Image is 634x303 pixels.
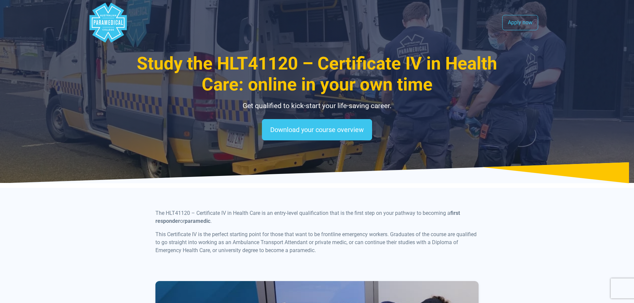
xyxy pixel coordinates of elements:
[502,15,538,30] a: Apply now
[210,218,212,224] span: .
[155,231,477,253] span: This Certificate IV is the perfect starting point for those that want to be frontline emergency w...
[180,218,185,224] span: or
[137,53,497,95] span: Study the HLT41120 – Certificate IV in Health Care: online in your own time
[262,119,372,140] a: Download your course overview
[243,102,392,110] span: Get qualified to kick-start your life-saving career.
[88,3,128,43] div: Australian Paramedical College
[185,218,210,224] b: paramedic
[155,210,450,216] span: The HLT41120 – Certificate IV in Health Care is an entry-level qualification that is the first st...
